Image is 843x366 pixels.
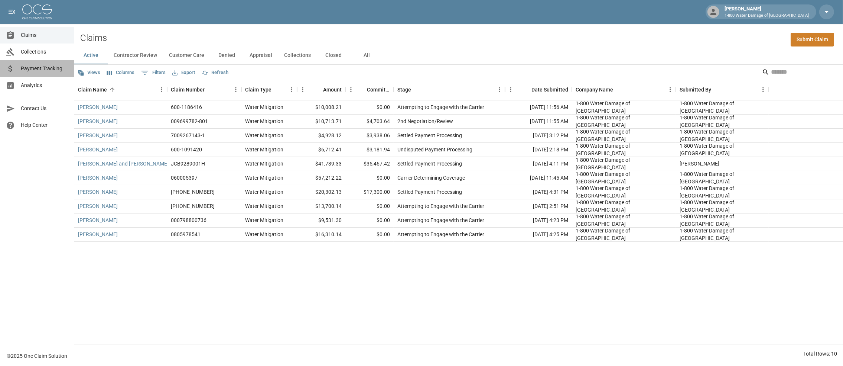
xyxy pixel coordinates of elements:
button: Customer Care [163,46,210,64]
div: $57,212.22 [297,171,345,185]
div: 1-800 Water Damage of Athens [680,213,765,228]
div: Total Rows: 10 [803,350,837,357]
div: Settled Payment Processing [397,188,462,196]
div: Amount [297,79,345,100]
div: $10,008.21 [297,100,345,115]
a: [PERSON_NAME] and [PERSON_NAME] [78,160,169,167]
div: 1-800 Water Damage of Athens [576,199,672,213]
button: Export [170,67,197,78]
button: Menu [230,84,241,95]
div: Chad Fallows [680,160,719,167]
div: 1-800 Water Damage of Athens [576,128,672,143]
div: Settled Payment Processing [397,160,462,167]
div: 009699782-801 [171,118,208,125]
img: ocs-logo-white-transparent.png [22,4,52,19]
div: [DATE] 11:45 AM [505,171,572,185]
div: Claim Name [78,79,107,100]
button: Menu [156,84,167,95]
div: Committed Amount [367,79,390,100]
div: 1-800 Water Damage of Athens [680,100,765,115]
div: $6,712.41 [297,143,345,157]
div: 1-800 Water Damage of Athens [680,142,765,157]
div: Claim Number [167,79,241,100]
div: $0.00 [345,228,394,242]
div: Water Mitigation [245,202,283,210]
div: Water Mitigation [245,118,283,125]
a: [PERSON_NAME] [78,216,118,224]
button: Active [74,46,108,64]
button: Views [76,67,102,78]
button: Sort [411,84,421,95]
div: 1-800 Water Damage of Athens [576,213,672,228]
div: Claim Number [171,79,205,100]
h2: Claims [80,33,107,44]
div: Water Mitigation [245,160,283,167]
div: $16,310.14 [297,228,345,242]
div: Committed Amount [345,79,394,100]
div: 300-0018410-2025 [171,202,215,210]
div: JCB9289001H [171,160,205,167]
div: 1-800 Water Damage of Athens [680,184,765,199]
button: Menu [505,84,516,95]
div: $10,713.71 [297,115,345,129]
a: [PERSON_NAME] [78,188,118,196]
div: Water Mitigation [245,188,283,196]
div: $3,181.94 [345,143,394,157]
button: Refresh [200,67,230,78]
div: [DATE] 2:51 PM [505,199,572,213]
p: 1-800 Water Damage of [GEOGRAPHIC_DATA] [725,13,809,19]
span: Claims [21,31,68,39]
div: 1-800 Water Damage of Athens [576,100,672,115]
div: Company Name [576,79,613,100]
div: Water Mitigation [245,132,283,139]
div: Stage [397,79,411,100]
button: Sort [521,84,531,95]
span: Help Center [21,121,68,129]
div: Claim Type [241,79,297,100]
button: Closed [317,46,350,64]
div: © 2025 One Claim Solution [7,352,67,360]
div: Attempting to Engage with the Carrier [397,202,484,210]
button: Menu [494,84,505,95]
div: Attempting to Engage with the Carrier [397,231,484,238]
button: open drawer [4,4,19,19]
span: Contact Us [21,105,68,112]
div: Settled Payment Processing [397,132,462,139]
a: Submit Claim [791,33,834,46]
div: Claim Name [74,79,167,100]
div: $0.00 [345,171,394,185]
button: Sort [107,84,117,95]
div: 1-800 Water Damage of Athens [680,114,765,129]
div: 000798800736 [171,216,206,224]
div: Submitted By [680,79,711,100]
div: $3,938.06 [345,129,394,143]
div: $9,531.30 [297,213,345,228]
div: $0.00 [345,199,394,213]
button: Select columns [105,67,136,78]
div: Water Mitigation [245,216,283,224]
div: 0805978541 [171,231,201,238]
div: 1-800 Water Damage of Athens [576,156,672,171]
div: 1-800 Water Damage of Athens [576,114,672,129]
div: 600-1091420 [171,146,202,153]
div: [DATE] 4:25 PM [505,228,572,242]
div: 300-0102099-2025 [171,188,215,196]
div: $20,302.13 [297,185,345,199]
div: [PERSON_NAME] [722,5,812,19]
div: Claim Type [245,79,271,100]
div: 1-800 Water Damage of Athens [680,227,765,242]
div: Company Name [572,79,676,100]
span: Payment Tracking [21,65,68,73]
div: Date Submitted [531,79,568,100]
div: Attempting to Engage with the Carrier [397,103,484,111]
div: [DATE] 3:12 PM [505,129,572,143]
div: Date Submitted [505,79,572,100]
div: Water Mitigation [245,231,283,238]
button: Menu [665,84,676,95]
a: [PERSON_NAME] [78,132,118,139]
a: [PERSON_NAME] [78,118,118,125]
div: 1-800 Water Damage of Athens [576,142,672,157]
div: [DATE] 2:18 PM [505,143,572,157]
div: 600-1186416 [171,103,202,111]
div: $4,928.12 [297,129,345,143]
